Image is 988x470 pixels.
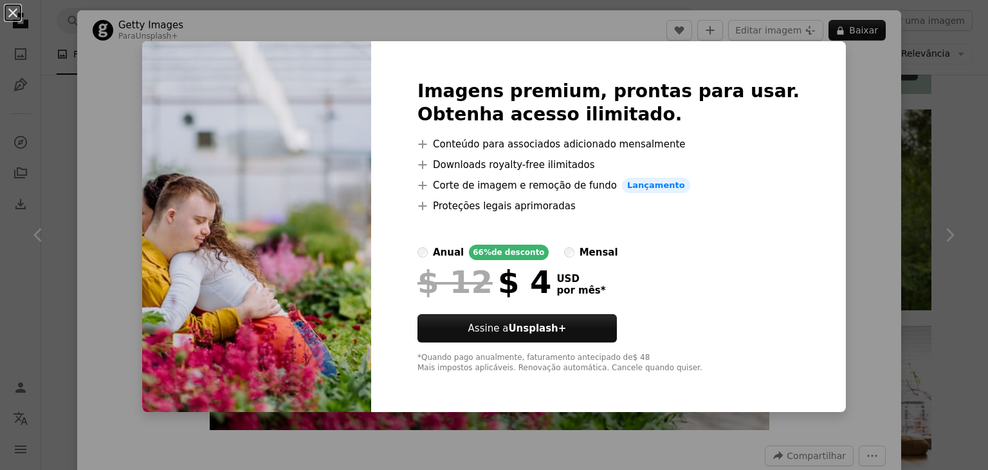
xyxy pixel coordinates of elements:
[564,247,574,258] input: mensal
[417,353,800,373] div: *Quando pago anualmente, faturamento antecipado de $ 48 Mais impostos aplicáveis. Renovação autom...
[417,136,800,152] li: Conteúdo para associados adicionado mensalmente
[417,265,493,299] span: $ 12
[622,178,690,193] span: Lançamento
[556,285,605,296] span: por mês *
[417,198,800,214] li: Proteções legais aprimoradas
[142,41,371,412] img: premium_photo-1663054370137-b18cab3496a6
[417,265,551,299] div: $ 4
[417,178,800,193] li: Corte de imagem e remoção de fundo
[508,323,566,334] strong: Unsplash+
[580,245,618,260] div: mensal
[417,314,617,343] button: Assine aUnsplash+
[469,245,548,260] div: 66% de desconto
[417,157,800,173] li: Downloads royalty-free ilimitados
[433,245,464,260] div: anual
[417,247,428,258] input: anual66%de desconto
[556,273,605,285] span: USD
[417,80,800,126] h2: Imagens premium, prontas para usar. Obtenha acesso ilimitado.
